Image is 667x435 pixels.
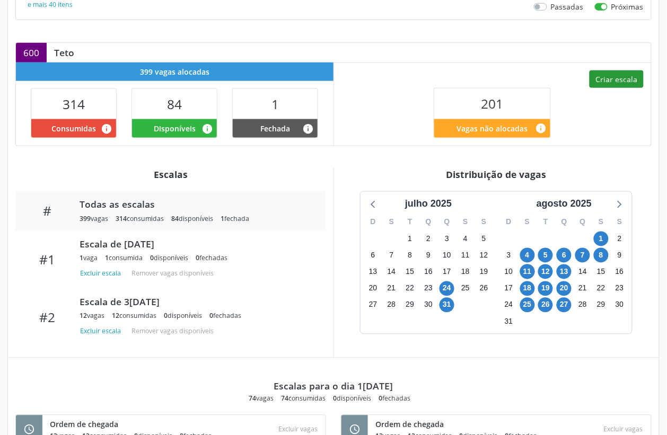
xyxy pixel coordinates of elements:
span: Disponíveis [154,123,196,134]
span: sábado, 9 de agosto de 2025 [612,248,627,263]
span: terça-feira, 1 de julho de 2025 [402,232,417,246]
button: Excluir escala [80,325,125,339]
i: Quantidade de vagas restantes do teto de vagas [535,122,547,134]
span: sexta-feira, 25 de julho de 2025 [458,281,473,296]
span: segunda-feira, 18 de agosto de 2025 [520,281,535,296]
div: fechadas [196,254,227,263]
div: Teto [47,47,82,58]
div: Q [419,214,438,230]
div: # [23,203,72,219]
span: 0 [333,394,337,403]
div: D [499,214,518,230]
span: sábado, 12 de julho de 2025 [477,248,492,263]
div: fechadas [379,394,411,403]
span: domingo, 6 de julho de 2025 [366,248,381,263]
span: sábado, 30 de agosto de 2025 [612,298,627,313]
span: segunda-feira, 4 de agosto de 2025 [520,248,535,263]
span: quinta-feira, 7 de agosto de 2025 [575,248,590,263]
div: vagas [80,215,108,224]
span: quarta-feira, 9 de julho de 2025 [421,248,436,263]
div: consumidas [112,312,156,321]
div: vagas [80,312,104,321]
span: Vagas não alocadas [457,123,528,134]
div: Escalas [15,168,326,180]
span: Consumidas [51,123,96,134]
span: 1 [80,254,83,263]
span: 1 [271,95,279,113]
div: #2 [23,310,72,325]
div: 399 vagas alocadas [16,63,333,81]
span: sábado, 5 de julho de 2025 [477,232,492,246]
span: 314 [116,215,127,224]
div: Q [555,214,574,230]
span: domingo, 31 de agosto de 2025 [502,314,516,329]
div: Ordem de chegada [50,419,219,430]
span: 84 [167,95,182,113]
span: quinta-feira, 17 de julho de 2025 [440,264,454,279]
span: segunda-feira, 21 de julho de 2025 [384,281,399,296]
span: sexta-feira, 22 de agosto de 2025 [594,281,609,296]
span: 0 [164,312,168,321]
span: quarta-feira, 23 de julho de 2025 [421,281,436,296]
div: Escalas para o dia 1[DATE] [274,380,393,392]
div: Escala de 3[DATE] [80,296,311,308]
div: D [364,214,382,230]
span: domingo, 24 de agosto de 2025 [502,298,516,313]
span: sexta-feira, 8 de agosto de 2025 [594,248,609,263]
div: Distribuição de vagas [341,168,652,180]
span: 84 [171,215,179,224]
div: disponíveis [333,394,372,403]
span: domingo, 3 de agosto de 2025 [502,248,516,263]
div: disponíveis [150,254,188,263]
span: sexta-feira, 4 de julho de 2025 [458,232,473,246]
span: 399 [80,215,91,224]
div: S [610,214,629,230]
div: consumidas [116,215,164,224]
button: Criar escala [590,70,644,88]
span: terça-feira, 29 de julho de 2025 [402,298,417,313]
label: Passadas [551,1,584,12]
span: 1 [221,215,224,224]
span: sábado, 26 de julho de 2025 [477,281,492,296]
span: 1 [105,254,109,263]
button: Excluir escala [80,267,125,281]
div: Escala de [DATE] [80,238,311,250]
span: sexta-feira, 29 de agosto de 2025 [594,298,609,313]
span: domingo, 13 de julho de 2025 [366,264,381,279]
div: S [382,214,401,230]
div: consumida [105,254,143,263]
div: Q [574,214,592,230]
span: quinta-feira, 14 de agosto de 2025 [575,264,590,279]
span: sexta-feira, 18 de julho de 2025 [458,264,473,279]
span: sábado, 2 de agosto de 2025 [612,232,627,246]
span: quarta-feira, 2 de julho de 2025 [421,232,436,246]
div: S [475,214,493,230]
div: S [457,214,475,230]
div: julho 2025 [401,197,456,211]
span: quinta-feira, 24 de julho de 2025 [440,281,454,296]
span: quarta-feira, 13 de agosto de 2025 [557,264,572,279]
label: Próximas [611,1,644,12]
div: S [592,214,611,230]
span: terça-feira, 22 de julho de 2025 [402,281,417,296]
div: Q [438,214,457,230]
span: segunda-feira, 14 de julho de 2025 [384,264,399,279]
span: terça-feira, 15 de julho de 2025 [402,264,417,279]
span: quinta-feira, 10 de julho de 2025 [440,248,454,263]
span: domingo, 10 de agosto de 2025 [502,264,516,279]
span: quarta-feira, 16 de julho de 2025 [421,264,436,279]
div: vagas [249,394,274,403]
span: quinta-feira, 3 de julho de 2025 [440,232,454,246]
span: Fechada [260,123,290,134]
div: agosto 2025 [532,197,596,211]
span: sexta-feira, 1 de agosto de 2025 [594,232,609,246]
span: 0 [196,254,199,263]
div: fechada [221,215,249,224]
span: quarta-feira, 20 de agosto de 2025 [557,281,572,296]
span: quarta-feira, 6 de agosto de 2025 [557,248,572,263]
div: T [537,214,555,230]
span: domingo, 20 de julho de 2025 [366,281,381,296]
span: sábado, 19 de julho de 2025 [477,264,492,279]
i: Vagas alocadas e sem marcações associadas [201,123,213,135]
span: sábado, 23 de agosto de 2025 [612,281,627,296]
